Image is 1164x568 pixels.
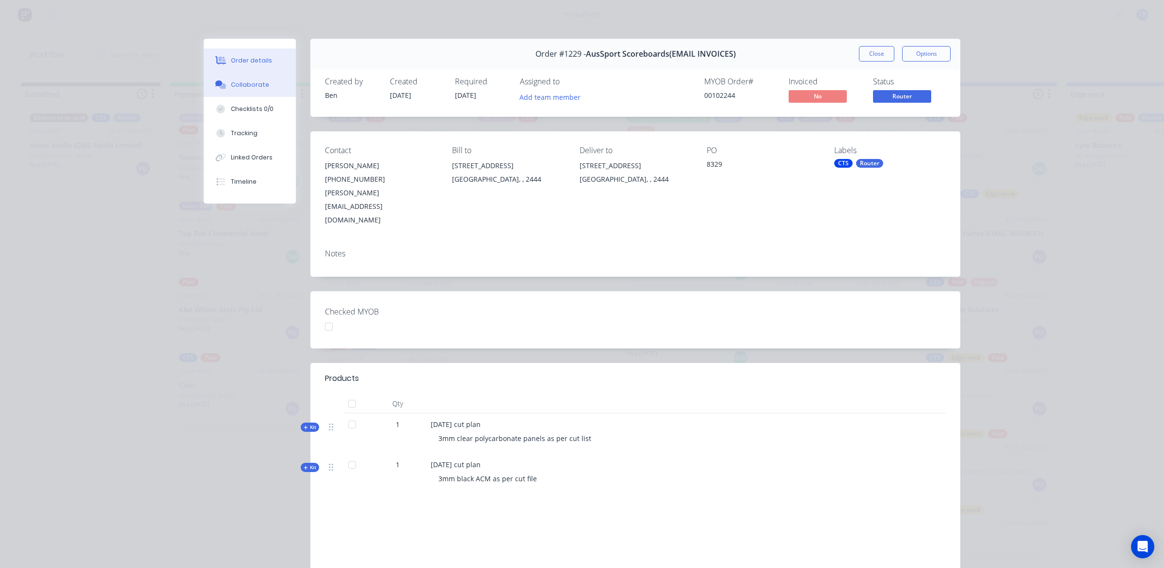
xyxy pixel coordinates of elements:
div: Required [455,77,508,86]
div: [STREET_ADDRESS][GEOGRAPHIC_DATA], , 2444 [452,159,564,190]
span: Router [873,90,931,102]
div: Status [873,77,946,86]
button: Router [873,90,931,105]
div: Open Intercom Messenger [1131,535,1154,558]
div: Notes [325,249,946,258]
div: Ben [325,90,378,100]
div: Bill to [452,146,564,155]
span: AusSport Scoreboards(EMAIL INVOICES) [586,49,736,59]
label: Checked MYOB [325,306,446,317]
div: 00102244 [704,90,777,100]
div: [GEOGRAPHIC_DATA], , 2444 [452,173,564,186]
span: 3mm clear polycarbonate panels as per cut list [438,434,591,443]
button: Add team member [520,90,586,103]
button: Close [859,46,894,62]
div: [GEOGRAPHIC_DATA], , 2444 [580,173,691,186]
div: PO [707,146,818,155]
div: Created by [325,77,378,86]
span: [DATE] [390,91,411,100]
button: Timeline [204,170,296,194]
div: Products [325,373,359,384]
div: [STREET_ADDRESS] [452,159,564,173]
div: [PERSON_NAME][EMAIL_ADDRESS][DOMAIN_NAME] [325,186,436,227]
span: 3mm black ACM as per cut file [438,474,537,483]
span: Order #1229 - [535,49,586,59]
button: Add team member [515,90,586,103]
div: Checklists 0/0 [231,105,274,113]
span: [DATE] [455,91,476,100]
div: [PERSON_NAME] [325,159,436,173]
span: No [789,90,847,102]
div: 8329 [707,159,818,173]
button: Order details [204,48,296,73]
button: Checklists 0/0 [204,97,296,121]
div: Kit [301,423,319,432]
span: Kit [304,424,316,431]
div: Kit [301,463,319,472]
div: Router [856,159,883,168]
button: Linked Orders [204,145,296,170]
div: [STREET_ADDRESS] [580,159,691,173]
div: Deliver to [580,146,691,155]
button: Collaborate [204,73,296,97]
span: 1 [396,419,400,429]
div: Assigned to [520,77,617,86]
span: [DATE] cut plan [431,420,481,429]
div: Created [390,77,443,86]
button: Tracking [204,121,296,145]
div: Linked Orders [231,153,273,162]
span: [DATE] cut plan [431,460,481,469]
div: Invoiced [789,77,861,86]
span: Kit [304,464,316,471]
span: 1 [396,459,400,470]
div: Qty [369,394,427,413]
div: Labels [834,146,946,155]
div: Collaborate [231,80,269,89]
div: Timeline [231,177,257,186]
div: [PHONE_NUMBER] [325,173,436,186]
div: CTS [834,159,853,168]
div: [PERSON_NAME][PHONE_NUMBER][PERSON_NAME][EMAIL_ADDRESS][DOMAIN_NAME] [325,159,436,227]
div: Tracking [231,129,258,138]
div: MYOB Order # [704,77,777,86]
button: Options [902,46,951,62]
div: [STREET_ADDRESS][GEOGRAPHIC_DATA], , 2444 [580,159,691,190]
div: Order details [231,56,272,65]
div: Contact [325,146,436,155]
